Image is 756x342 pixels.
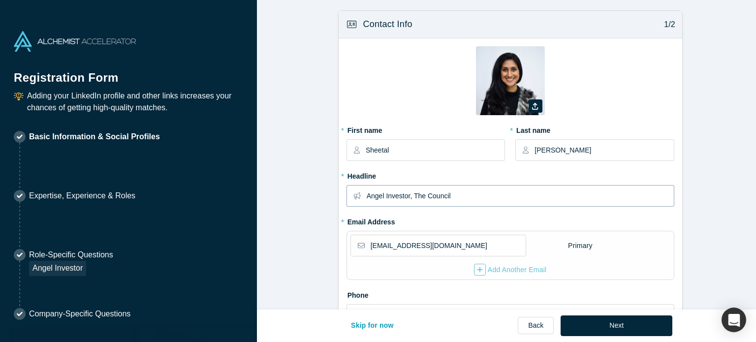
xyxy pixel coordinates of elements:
[29,131,160,143] p: Basic Information & Social Profiles
[363,18,412,31] h3: Contact Info
[367,186,673,206] input: Partner, CEO
[346,287,674,301] label: Phone
[346,122,505,136] label: First name
[346,168,674,182] label: Headline
[14,59,243,87] h1: Registration Form
[29,308,130,320] p: Company-Specific Questions
[473,263,547,276] button: Add Another Email
[29,190,135,202] p: Expertise, Experience & Roles
[476,46,545,115] img: Profile user default
[474,264,547,276] div: Add Another Email
[29,261,86,276] div: Angel Investor
[659,19,675,31] p: 1/2
[561,315,672,336] button: Next
[27,90,243,114] p: Adding your LinkedIn profile and other links increases your chances of getting high-quality matches.
[346,214,395,227] label: Email Address
[518,317,554,334] a: Back
[341,315,404,336] button: Skip for now
[567,237,593,254] div: Primary
[515,122,674,136] label: Last name
[29,249,113,261] p: Role-Specific Questions
[14,31,136,52] img: Alchemist Accelerator Logo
